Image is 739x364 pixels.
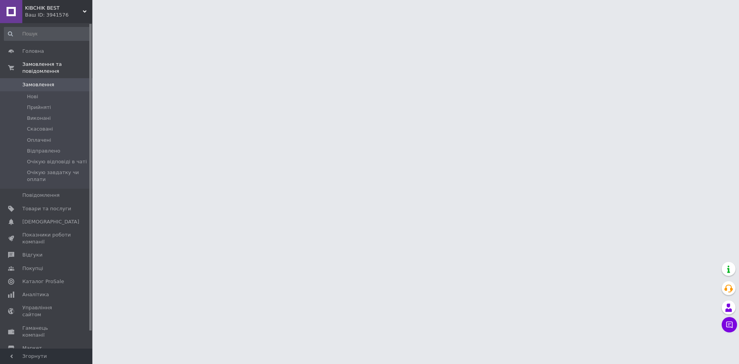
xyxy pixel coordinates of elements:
span: Маркет [22,345,42,352]
span: Скасовані [27,126,53,133]
span: Оплачені [27,137,51,144]
span: Виконані [27,115,51,122]
button: Чат з покупцем [722,317,737,332]
span: Товари та послуги [22,205,71,212]
div: Ваш ID: 3941576 [25,12,92,18]
span: KIBCHIK BEST [25,5,83,12]
span: Очікую відповіді в чаті [27,158,87,165]
span: Аналітика [22,291,49,298]
span: Повідомлення [22,192,60,199]
span: Замовлення [22,81,54,88]
span: [DEMOGRAPHIC_DATA] [22,218,79,225]
span: Відправлено [27,148,60,154]
span: Відгуки [22,252,42,258]
span: Покупці [22,265,43,272]
span: Прийняті [27,104,51,111]
span: Управління сайтом [22,304,71,318]
span: Головна [22,48,44,55]
span: Каталог ProSale [22,278,64,285]
span: Замовлення та повідомлення [22,61,92,75]
span: Очікую завдатку чи оплати [27,169,90,183]
span: Показники роботи компанії [22,231,71,245]
span: Гаманець компанії [22,325,71,339]
span: Нові [27,93,38,100]
input: Пошук [4,27,91,41]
